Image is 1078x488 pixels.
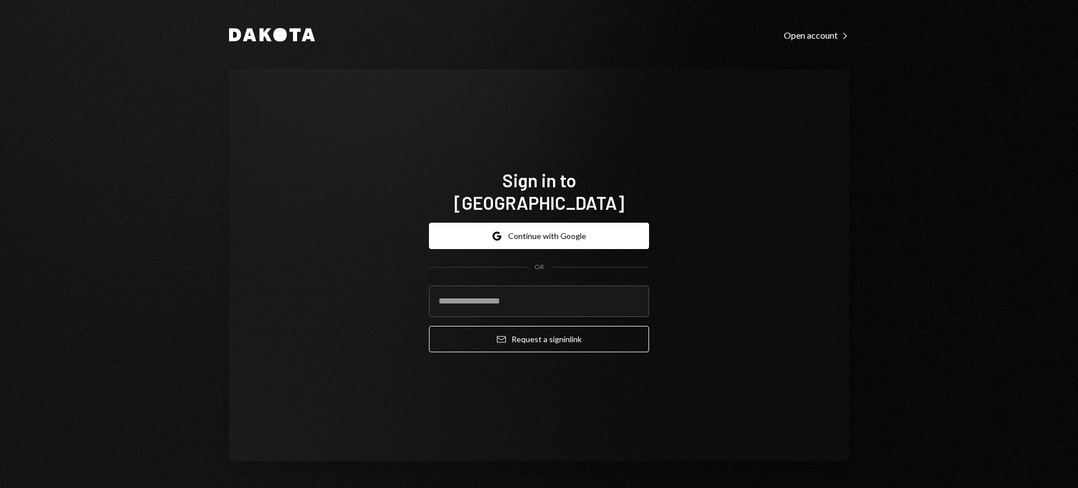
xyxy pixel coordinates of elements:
button: Request a signinlink [429,326,649,352]
button: Continue with Google [429,223,649,249]
h1: Sign in to [GEOGRAPHIC_DATA] [429,169,649,214]
div: OR [535,263,544,272]
div: Open account [784,30,849,41]
a: Open account [784,29,849,41]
